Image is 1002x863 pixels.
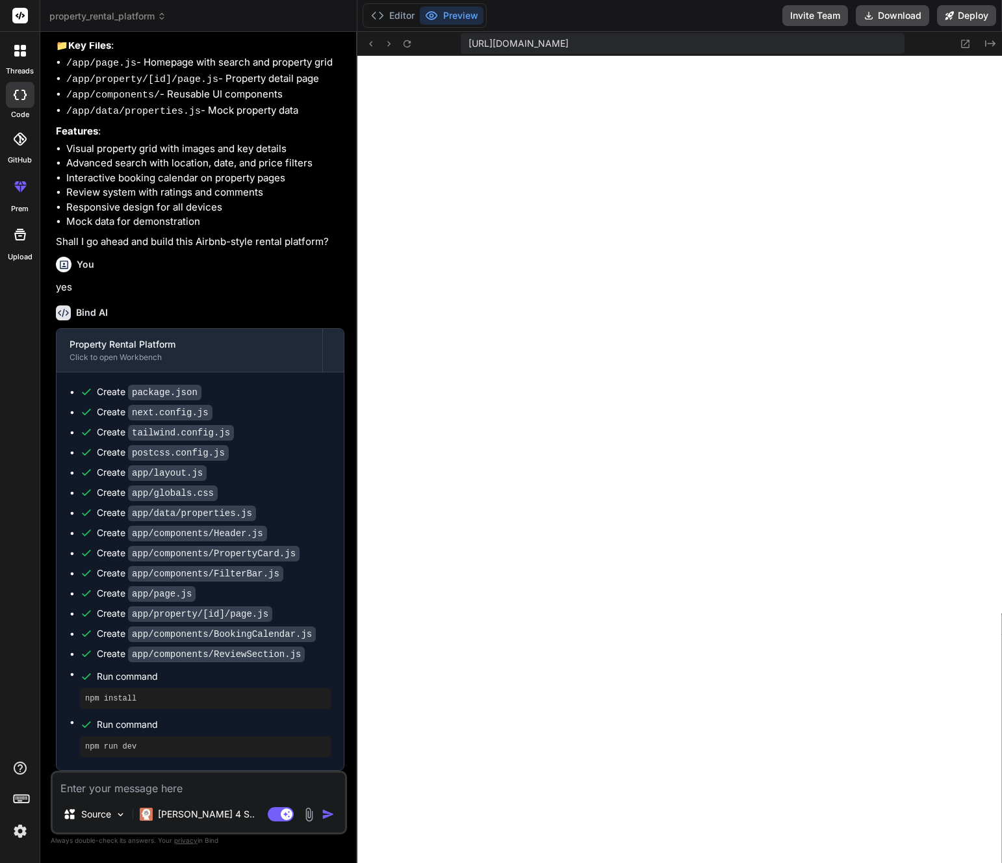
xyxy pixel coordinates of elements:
[97,385,201,399] div: Create
[6,66,34,77] label: threads
[97,670,331,683] span: Run command
[782,5,848,26] button: Invite Team
[97,547,300,560] div: Create
[128,405,212,420] code: next.config.js
[9,820,31,842] img: settings
[128,485,218,501] code: app/globals.css
[70,338,309,351] div: Property Rental Platform
[66,90,160,101] code: /app/components/
[66,55,344,71] li: - Homepage with search and property grid
[128,647,305,662] code: app/components/ReviewSection.js
[8,155,32,166] label: GitHub
[66,171,344,186] li: Interactive booking calendar on property pages
[66,87,344,103] li: - Reusable UI components
[81,808,111,821] p: Source
[97,526,267,540] div: Create
[97,406,212,419] div: Create
[128,425,234,441] code: tailwind.config.js
[77,258,94,271] h6: You
[128,445,229,461] code: postcss.config.js
[66,142,344,157] li: Visual property grid with images and key details
[115,809,126,820] img: Pick Models
[420,6,483,25] button: Preview
[56,125,98,137] strong: Features
[302,807,316,822] img: attachment
[66,214,344,229] li: Mock data for demonstration
[469,37,569,50] span: [URL][DOMAIN_NAME]
[66,185,344,200] li: Review system with ratings and comments
[76,306,108,319] h6: Bind AI
[128,465,207,481] code: app/layout.js
[11,109,29,120] label: code
[97,446,229,459] div: Create
[51,834,347,847] p: Always double-check its answers. Your in Bind
[56,124,344,139] p: :
[128,626,316,642] code: app/components/BookingCalendar.js
[56,280,344,295] p: yes
[66,106,201,117] code: /app/data/properties.js
[128,506,256,521] code: app/data/properties.js
[97,567,283,580] div: Create
[66,200,344,215] li: Responsive design for all devices
[68,39,111,51] strong: Key Files
[366,6,420,25] button: Editor
[97,627,316,641] div: Create
[128,566,283,582] code: app/components/FilterBar.js
[97,587,196,600] div: Create
[97,426,234,439] div: Create
[66,71,344,88] li: - Property detail page
[856,5,929,26] button: Download
[128,526,267,541] code: app/components/Header.js
[97,647,305,661] div: Create
[66,103,344,120] li: - Mock property data
[85,693,326,704] pre: npm install
[140,808,153,821] img: Claude 4 Sonnet
[97,466,207,480] div: Create
[128,606,272,622] code: app/property/[id]/page.js
[128,385,201,400] code: package.json
[97,607,272,621] div: Create
[322,808,335,821] img: icon
[66,58,136,69] code: /app/page.js
[11,203,29,214] label: prem
[56,235,344,250] p: Shall I go ahead and build this Airbnb-style rental platform?
[158,808,255,821] p: [PERSON_NAME] 4 S..
[937,5,996,26] button: Deploy
[174,836,198,844] span: privacy
[357,56,1002,863] iframe: Preview
[97,718,331,731] span: Run command
[66,74,218,85] code: /app/property/[id]/page.js
[49,10,166,23] span: property_rental_platform
[97,486,218,500] div: Create
[97,506,256,520] div: Create
[85,741,326,752] pre: npm run dev
[66,156,344,171] li: Advanced search with location, date, and price filters
[8,251,32,263] label: Upload
[70,352,309,363] div: Click to open Workbench
[128,546,300,561] code: app/components/PropertyCard.js
[128,586,196,602] code: app/page.js
[57,329,322,372] button: Property Rental PlatformClick to open Workbench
